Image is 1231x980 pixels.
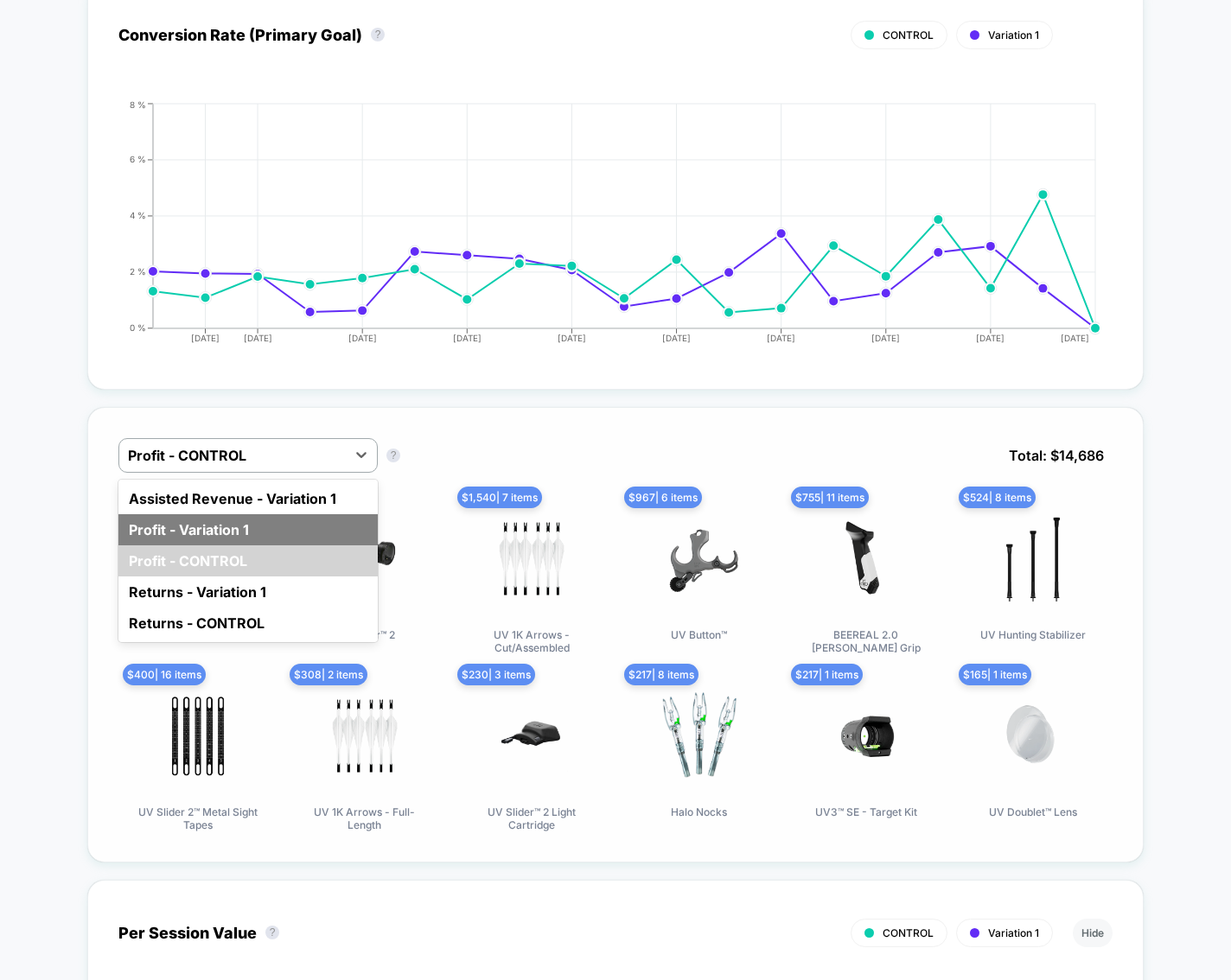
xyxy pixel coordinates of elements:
div: Returns - CONTROL [118,608,378,639]
img: UV Doublet™ Lens [973,676,1094,797]
span: UV Hunting Stabilizer [980,628,1086,641]
tspan: 4 % [130,211,146,221]
span: Variation 1 [988,29,1039,41]
span: UV 1K Arrows - Cut/Assembled [467,628,596,654]
span: $ 165 | 1 items [959,664,1031,685]
tspan: 8 % [130,99,146,110]
span: UV3™ SE - Target Kit [815,805,917,818]
span: $ 524 | 8 items [959,487,1036,508]
img: UV Button™ [639,499,760,620]
span: $ 230 | 3 items [457,664,535,685]
tspan: [DATE] [977,333,1005,343]
img: UV 1K Arrows - Full-Length [304,676,425,797]
span: $ 217 | 1 items [791,664,863,685]
span: $ 967 | 6 items [624,487,702,508]
span: UV Doublet™ Lens [989,805,1077,818]
span: Total: $ 14,686 [1000,438,1113,473]
tspan: [DATE] [767,333,795,343]
div: Profit - Variation 1 [118,514,378,545]
button: ? [265,926,279,939]
tspan: 0 % [130,323,146,334]
tspan: [DATE] [662,333,691,343]
span: UV Button™ [671,628,727,641]
tspan: 6 % [130,155,146,165]
span: $ 1,540 | 7 items [457,487,542,508]
button: ? [371,28,385,41]
tspan: [DATE] [243,333,271,343]
tspan: [DATE] [348,333,376,343]
span: $ 308 | 2 items [290,664,367,685]
img: Halo Nocks [639,676,760,797]
span: BEEREAL 2.0 [PERSON_NAME] Grip [801,628,931,654]
span: CONTROL [883,926,934,939]
tspan: [DATE] [872,333,901,343]
div: Profit - CONTROL [118,545,378,576]
button: Hide [1073,919,1113,947]
tspan: 2 % [130,267,146,277]
div: Returns - Variation 1 [118,576,378,608]
span: Halo Nocks [671,805,727,818]
tspan: [DATE] [191,333,220,343]
span: Variation 1 [988,926,1039,939]
div: CONVERSION_RATE [101,99,1095,359]
img: BEEREAL 2.0 Mathews Grip [806,499,927,620]
img: UV Hunting Stabilizer [973,499,1094,620]
tspan: [DATE] [1061,333,1089,343]
img: UV Slider™ 2 Light Cartridge [471,676,592,797]
span: $ 755 | 11 items [791,487,869,508]
span: $ 217 | 8 items [624,664,698,685]
span: UV Slider 2™ Metal Sight Tapes [133,805,263,831]
button: ? [386,449,400,462]
img: UV 1K Arrows - Cut/Assembled [471,499,592,620]
tspan: [DATE] [453,333,482,343]
div: Assisted Revenue - Variation 1 [118,483,378,514]
img: UV Slider 2™ Metal Sight Tapes [137,676,258,797]
span: CONTROL [883,29,934,41]
span: UV 1K Arrows - Full-Length [300,805,430,831]
span: UV Slider™ 2 Light Cartridge [467,805,596,831]
span: $ 400 | 16 items [123,664,206,685]
tspan: [DATE] [558,333,586,343]
img: UV3™ SE - Target Kit [806,676,927,797]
